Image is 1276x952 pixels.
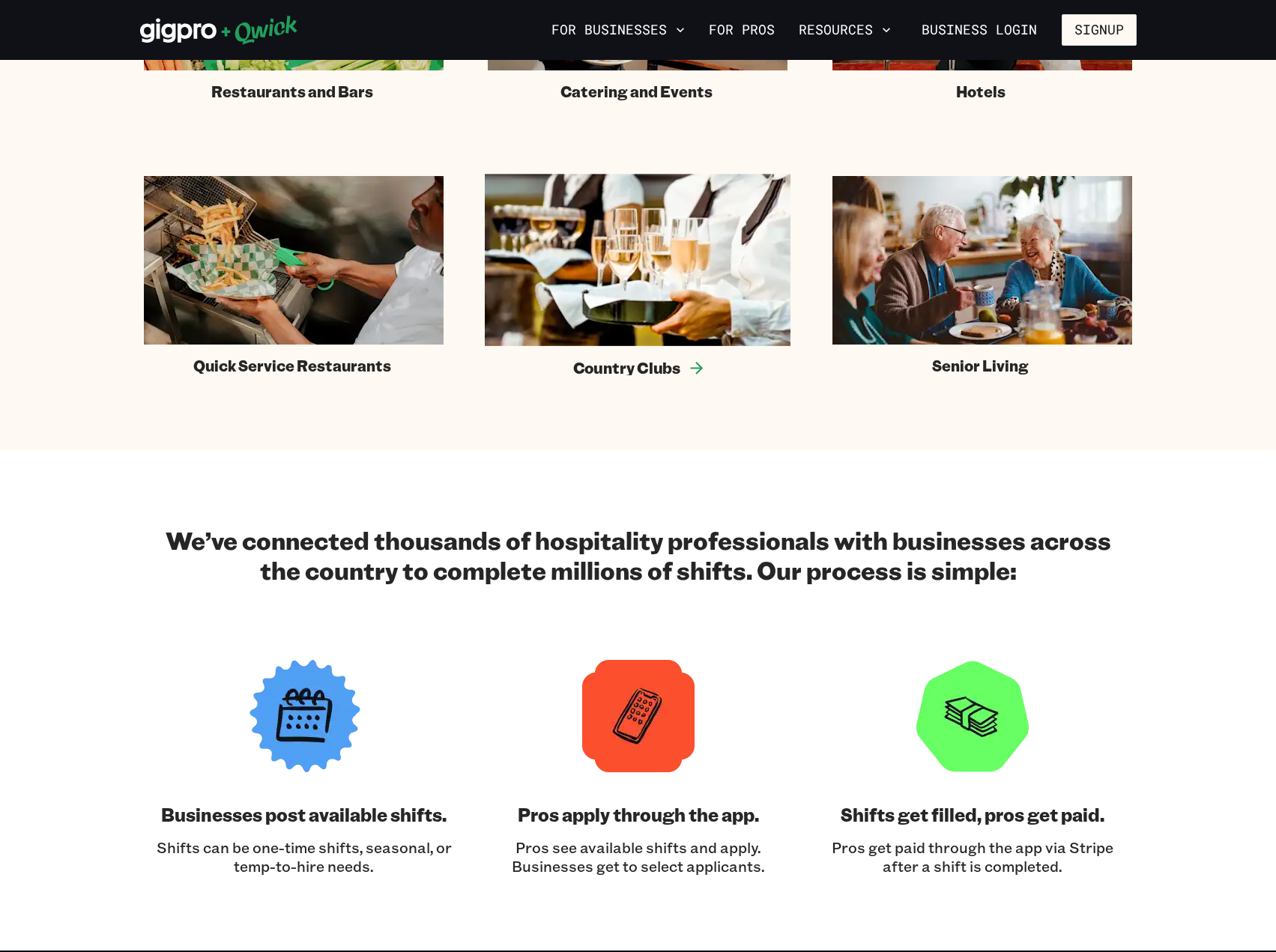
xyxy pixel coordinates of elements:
[573,358,681,378] span: Country Clubs
[823,838,1122,876] p: Pros get paid through the app via Stripe after a shift is completed.
[248,660,360,772] img: Post available Gigs
[793,17,897,43] button: Resources
[916,660,1029,772] img: Icon art work of a credit card
[155,525,1122,585] h2: We’ve connected thousands of hospitality professionals with businesses across the country to comp...
[485,174,790,377] a: Country Clubs
[485,174,790,346] img: Country club catered event
[193,357,391,375] span: Quick Service Restaurants
[703,17,781,43] a: For Pros
[518,802,759,826] h3: Pros apply through the app.
[489,838,787,876] p: Pros see available shifts and apply. Businesses get to select applicants.
[144,176,444,375] a: Quick Service Restaurants
[909,14,1050,46] a: Business Login
[832,176,1132,345] img: Server bringing food to a retirement community member
[545,17,691,43] button: For Businesses
[144,176,444,345] img: Fast food fry station
[560,82,713,101] span: Catering and Events
[155,838,453,876] p: Shifts can be one-time shifts, seasonal, or temp-to-hire needs.
[211,82,373,101] span: Restaurants and Bars
[932,357,1029,375] span: Senior Living
[161,802,447,826] h3: Businesses post available shifts.
[841,802,1104,826] h3: Shifts get filled, pros get paid.
[956,82,1006,101] span: Hotels
[832,176,1132,375] a: Senior Living
[1062,14,1137,46] button: Signup
[582,660,695,772] img: Icon art work of a phone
